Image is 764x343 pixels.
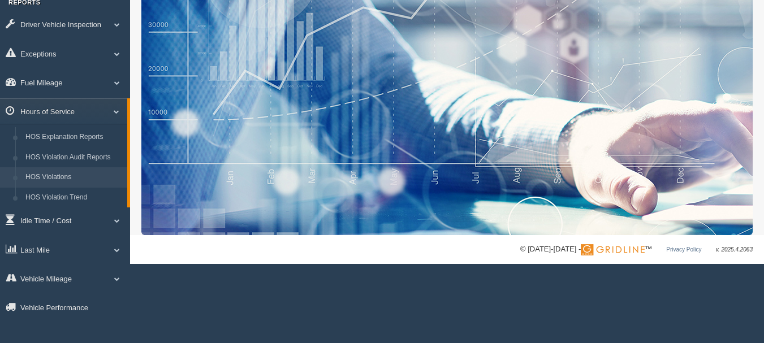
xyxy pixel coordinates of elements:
a: HOS Violation Audit Reports [20,147,127,168]
a: HOS Explanation Reports [20,127,127,147]
a: HOS Violations [20,167,127,188]
div: © [DATE]-[DATE] - ™ [520,244,753,255]
img: Gridline [581,244,645,255]
a: HOS Violation Trend [20,188,127,208]
a: Privacy Policy [666,246,701,253]
span: v. 2025.4.2063 [716,246,753,253]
